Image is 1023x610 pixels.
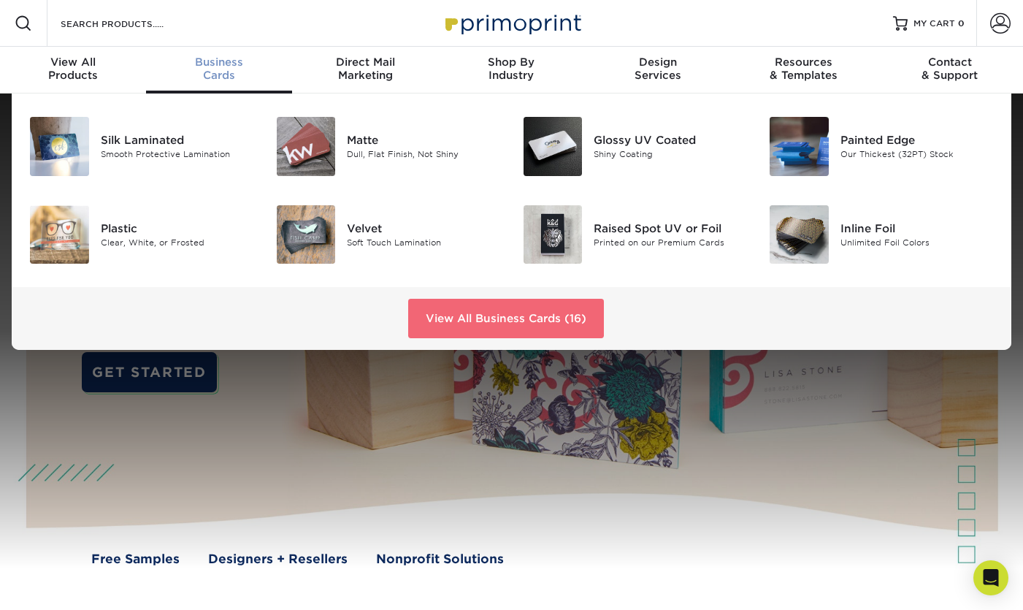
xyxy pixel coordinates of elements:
[292,47,438,94] a: Direct MailMarketing
[438,56,584,82] div: Industry
[769,199,994,270] a: Inline Foil Business Cards Inline Foil Unlimited Foil Colors
[30,117,89,176] img: Silk Laminated Business Cards
[524,205,583,264] img: Raised Spot UV or Foil Business Cards
[292,56,438,82] div: Marketing
[840,221,994,237] div: Inline Foil
[30,205,89,264] img: Plastic Business Cards
[101,221,254,237] div: Plastic
[973,560,1008,595] div: Open Intercom Messenger
[292,56,438,69] span: Direct Mail
[770,205,829,264] img: Inline Foil Business Cards
[146,56,292,82] div: Cards
[877,56,1023,82] div: & Support
[146,47,292,94] a: BusinessCards
[29,111,254,182] a: Silk Laminated Business Cards Silk Laminated Smooth Protective Lamination
[347,148,500,161] div: Dull, Flat Finish, Not Shiny
[146,56,292,69] span: Business
[585,56,731,69] span: Design
[523,111,748,182] a: Glossy UV Coated Business Cards Glossy UV Coated Shiny Coating
[594,132,747,148] div: Glossy UV Coated
[594,148,747,161] div: Shiny Coating
[594,221,747,237] div: Raised Spot UV or Foil
[731,56,877,82] div: & Templates
[347,221,500,237] div: Velvet
[731,47,877,94] a: Resources& Templates
[347,237,500,249] div: Soft Touch Lamination
[276,111,501,182] a: Matte Business Cards Matte Dull, Flat Finish, Not Shiny
[585,47,731,94] a: DesignServices
[277,205,336,264] img: Velvet Business Cards
[277,117,336,176] img: Matte Business Cards
[439,7,585,39] img: Primoprint
[438,47,584,94] a: Shop ByIndustry
[101,148,254,161] div: Smooth Protective Lamination
[59,15,202,32] input: SEARCH PRODUCTS.....
[731,56,877,69] span: Resources
[770,117,829,176] img: Painted Edge Business Cards
[877,47,1023,94] a: Contact& Support
[101,132,254,148] div: Silk Laminated
[877,56,1023,69] span: Contact
[840,148,994,161] div: Our Thickest (32PT) Stock
[585,56,731,82] div: Services
[523,199,748,270] a: Raised Spot UV or Foil Business Cards Raised Spot UV or Foil Printed on our Premium Cards
[594,237,747,249] div: Printed on our Premium Cards
[29,199,254,270] a: Plastic Business Cards Plastic Clear, White, or Frosted
[840,237,994,249] div: Unlimited Foil Colors
[913,18,955,30] span: MY CART
[101,237,254,249] div: Clear, White, or Frosted
[347,132,500,148] div: Matte
[408,299,604,338] a: View All Business Cards (16)
[840,132,994,148] div: Painted Edge
[438,56,584,69] span: Shop By
[958,18,965,28] span: 0
[276,199,501,270] a: Velvet Business Cards Velvet Soft Touch Lamination
[769,111,994,182] a: Painted Edge Business Cards Painted Edge Our Thickest (32PT) Stock
[524,117,583,176] img: Glossy UV Coated Business Cards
